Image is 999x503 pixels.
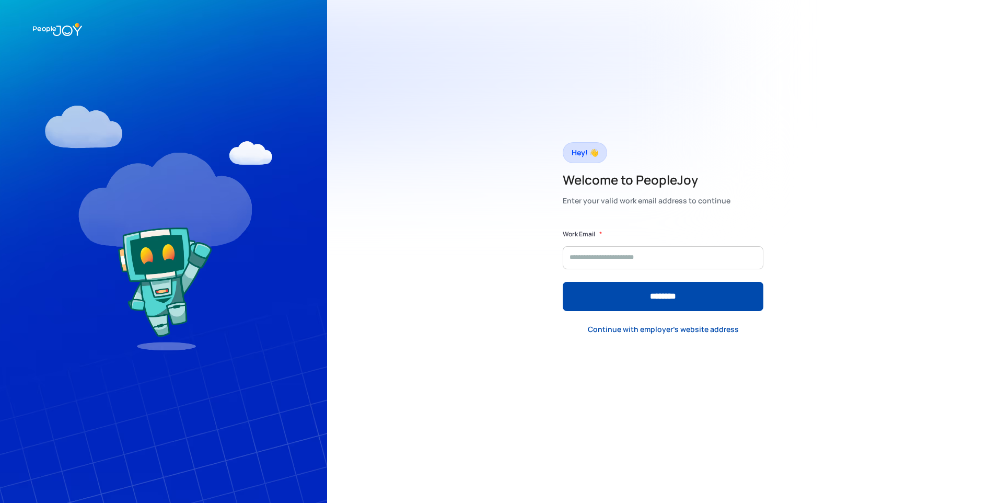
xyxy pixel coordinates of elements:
[563,229,595,239] label: Work Email
[563,229,763,311] form: Form
[572,145,598,160] div: Hey! 👋
[563,172,730,188] h2: Welcome to PeopleJoy
[579,319,747,340] a: Continue with employer's website address
[563,193,730,208] div: Enter your valid work email address to continue
[588,324,739,335] div: Continue with employer's website address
